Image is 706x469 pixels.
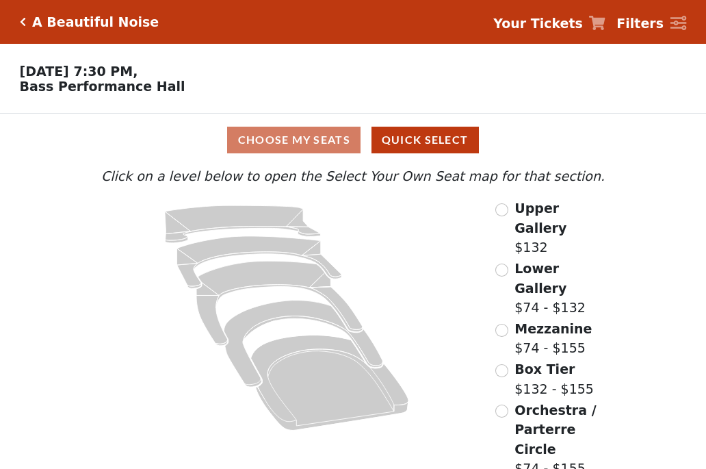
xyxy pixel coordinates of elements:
[514,199,608,257] label: $132
[493,16,583,31] strong: Your Tickets
[514,359,594,398] label: $132 - $155
[514,321,592,336] span: Mezzanine
[20,17,26,27] a: Click here to go back to filters
[177,236,342,288] path: Lower Gallery - Seats Available: 149
[514,201,566,236] span: Upper Gallery
[616,16,664,31] strong: Filters
[514,259,608,318] label: $74 - $132
[514,319,592,358] label: $74 - $155
[514,261,566,296] span: Lower Gallery
[32,14,159,30] h5: A Beautiful Noise
[514,362,575,377] span: Box Tier
[98,166,608,186] p: Click on a level below to open the Select Your Own Seat map for that section.
[165,205,321,243] path: Upper Gallery - Seats Available: 163
[493,14,605,34] a: Your Tickets
[251,335,409,431] path: Orchestra / Parterre Circle - Seats Available: 46
[514,403,596,457] span: Orchestra / Parterre Circle
[371,127,479,153] button: Quick Select
[616,14,686,34] a: Filters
